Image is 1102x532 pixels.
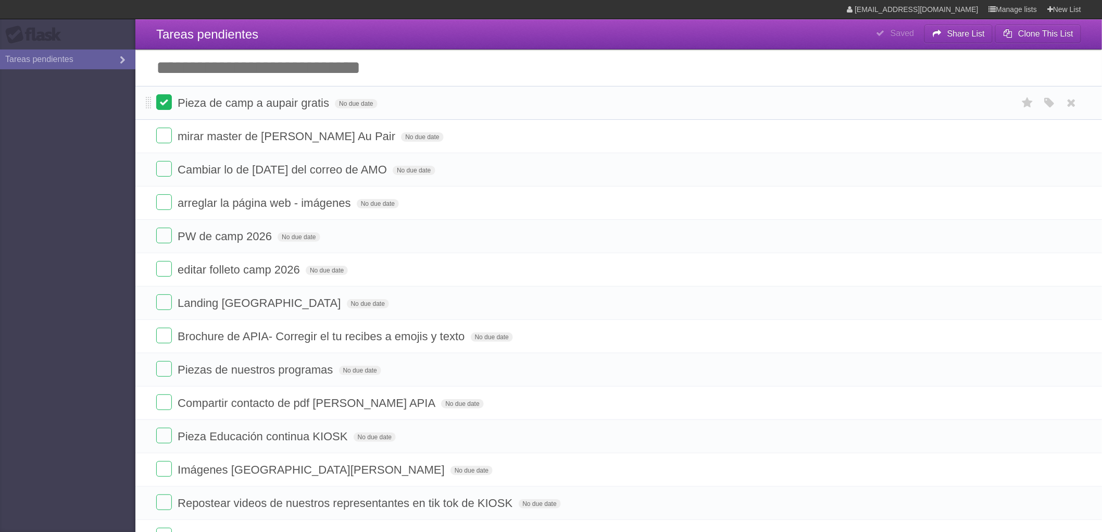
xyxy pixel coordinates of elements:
[178,196,354,209] span: arreglar la página web - imágenes
[156,161,172,177] label: Done
[401,132,443,142] span: No due date
[306,266,348,275] span: No due date
[519,499,561,509] span: No due date
[156,228,172,243] label: Done
[357,199,399,208] span: No due date
[178,230,274,243] span: PW de camp 2026
[156,461,172,477] label: Done
[947,29,985,38] b: Share List
[278,232,320,242] span: No due date
[156,394,172,410] label: Done
[156,361,172,377] label: Done
[891,29,914,38] b: Saved
[156,27,258,41] span: Tareas pendientes
[178,296,343,310] span: Landing [GEOGRAPHIC_DATA]
[156,128,172,143] label: Done
[178,463,447,476] span: Imágenes [GEOGRAPHIC_DATA][PERSON_NAME]
[156,328,172,343] label: Done
[335,99,377,108] span: No due date
[1018,29,1073,38] b: Clone This List
[347,299,389,308] span: No due date
[156,261,172,277] label: Done
[924,24,993,43] button: Share List
[156,428,172,443] label: Done
[339,366,381,375] span: No due date
[156,94,172,110] label: Done
[156,294,172,310] label: Done
[178,130,398,143] span: mirar master de [PERSON_NAME] Au Pair
[393,166,435,175] span: No due date
[441,399,483,409] span: No due date
[178,397,438,410] span: Compartir contacto de pdf [PERSON_NAME] APIA
[178,96,332,109] span: Pieza de camp a aupair gratis
[156,194,172,210] label: Done
[178,263,303,276] span: editar folleto camp 2026
[156,494,172,510] label: Done
[178,163,390,176] span: Cambiar lo de [DATE] del correo de AMO
[178,430,350,443] span: Pieza Educación continua KIOSK
[471,332,513,342] span: No due date
[178,330,467,343] span: Brochure de APIA- Corregir el tu recibes a emojis y texto
[178,497,515,510] span: Repostear videos de nuestros representantes en tik tok de KIOSK
[354,432,396,442] span: No due date
[450,466,493,475] span: No due date
[995,24,1081,43] button: Clone This List
[1018,94,1037,112] label: Star task
[5,26,68,44] div: Flask
[178,363,335,376] span: Piezas de nuestros programas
